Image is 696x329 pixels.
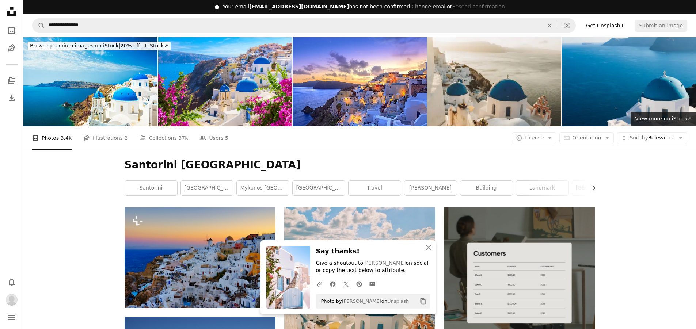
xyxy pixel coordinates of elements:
a: Users 5 [199,126,228,150]
a: Collections [4,73,19,88]
span: Sort by [630,135,648,141]
div: Your email has not been confirmed. [223,3,505,11]
button: Sort byRelevance [617,132,687,144]
a: Share on Facebook [326,276,339,291]
button: Copy to clipboard [417,295,429,307]
button: Profile [4,292,19,307]
a: Browse premium images on iStock|20% off at iStock↗ [23,37,175,55]
button: Search Unsplash [33,19,45,32]
span: 5 [225,134,228,142]
span: 37k [178,134,188,142]
a: landmark [516,181,568,195]
a: Illustrations 2 [83,126,128,150]
a: [PERSON_NAME] [404,181,457,195]
button: Visual search [558,19,575,32]
a: Get Unsplash+ [582,20,629,31]
h3: Say thanks! [316,246,430,257]
span: Relevance [630,134,674,142]
span: View more on iStock ↗ [635,116,692,122]
img: Avatar of user cyndi duhon [6,294,18,306]
a: Collections 37k [139,126,188,150]
a: Photos [4,23,19,38]
a: building [460,181,513,195]
span: 20% off at iStock ↗ [30,43,168,49]
a: mykonos [GEOGRAPHIC_DATA] [237,181,289,195]
img: View of Oia in the morning, Santorini, Greece [125,207,275,308]
a: Share on Twitter [339,276,353,291]
a: Share on Pinterest [353,276,366,291]
a: Unsplash [387,298,409,304]
img: Beautiful summer vacation landscape of iconic blue domed churches along the caldera edge at sunny... [427,37,562,126]
span: or [411,4,505,9]
a: [GEOGRAPHIC_DATA] [GEOGRAPHIC_DATA] [293,181,345,195]
img: White church in Oia town on Santorini island in Greece [23,37,157,126]
span: Orientation [572,135,601,141]
a: View of Oia in the morning, Santorini, Greece [125,255,275,261]
a: travel [349,181,401,195]
span: Photo by on [317,295,409,307]
button: Resend confirmation [452,3,505,11]
img: Santorini island, Greece. [158,37,292,126]
button: Clear [541,19,558,32]
a: Share over email [366,276,379,291]
a: [GEOGRAPHIC_DATA] [181,181,233,195]
span: License [525,135,544,141]
a: Change email [411,4,447,9]
a: [PERSON_NAME] [342,298,381,304]
span: 2 [125,134,128,142]
button: License [512,132,557,144]
button: Submit an image [635,20,687,31]
p: Give a shoutout to on social or copy the text below to attribute. [316,260,430,274]
a: View more on iStock↗ [631,112,696,126]
img: Santorini sunset at dawn village of Oia Greece [293,37,427,126]
a: [PERSON_NAME] [363,260,406,266]
h1: Santorini [GEOGRAPHIC_DATA] [125,158,595,172]
a: [GEOGRAPHIC_DATA] [572,181,624,195]
a: Illustrations [4,41,19,56]
a: santorini [125,181,177,195]
button: Notifications [4,275,19,290]
button: Menu [4,310,19,325]
button: Orientation [559,132,614,144]
span: Browse premium images on iStock | [30,43,120,49]
span: [EMAIL_ADDRESS][DOMAIN_NAME] [249,4,349,9]
img: White architecture in Santorini island, Greece. Beautiful sea view at sunset. [562,37,696,126]
a: Download History [4,91,19,106]
form: Find visuals sitewide [32,18,576,33]
button: scroll list to the right [587,181,595,195]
